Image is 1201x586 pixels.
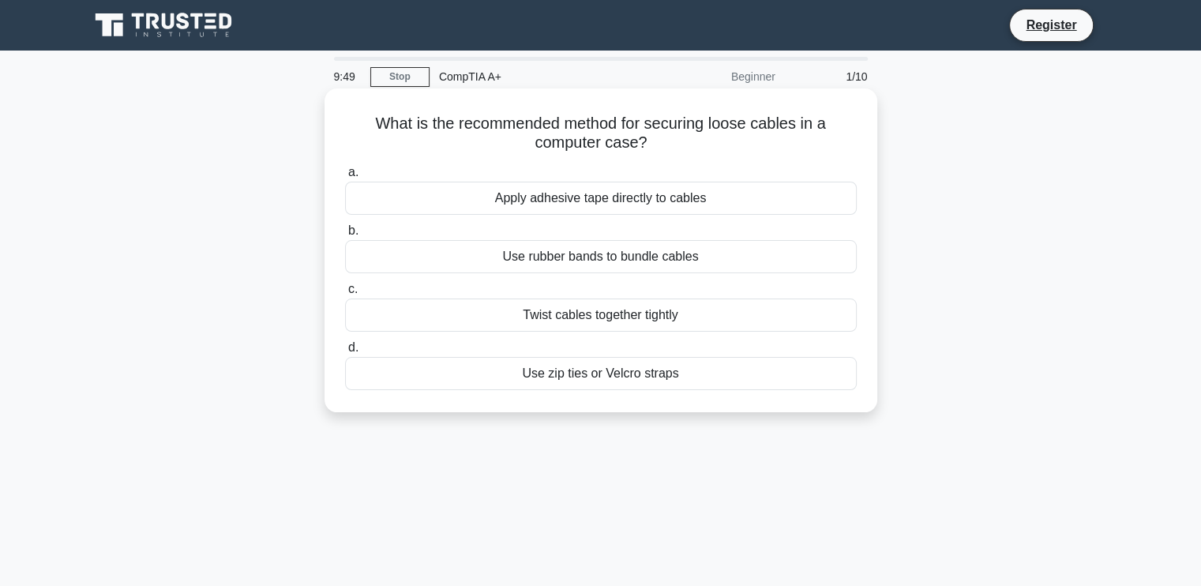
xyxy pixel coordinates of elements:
span: a. [348,165,358,178]
div: Use rubber bands to bundle cables [345,240,857,273]
div: 9:49 [325,61,370,92]
span: d. [348,340,358,354]
span: b. [348,224,358,237]
h5: What is the recommended method for securing loose cables in a computer case? [343,114,858,153]
div: Beginner [647,61,785,92]
div: Twist cables together tightly [345,299,857,332]
div: Apply adhesive tape directly to cables [345,182,857,215]
div: Use zip ties or Velcro straps [345,357,857,390]
a: Register [1016,15,1086,35]
span: c. [348,282,358,295]
div: CompTIA A+ [430,61,647,92]
div: 1/10 [785,61,877,92]
a: Stop [370,67,430,87]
